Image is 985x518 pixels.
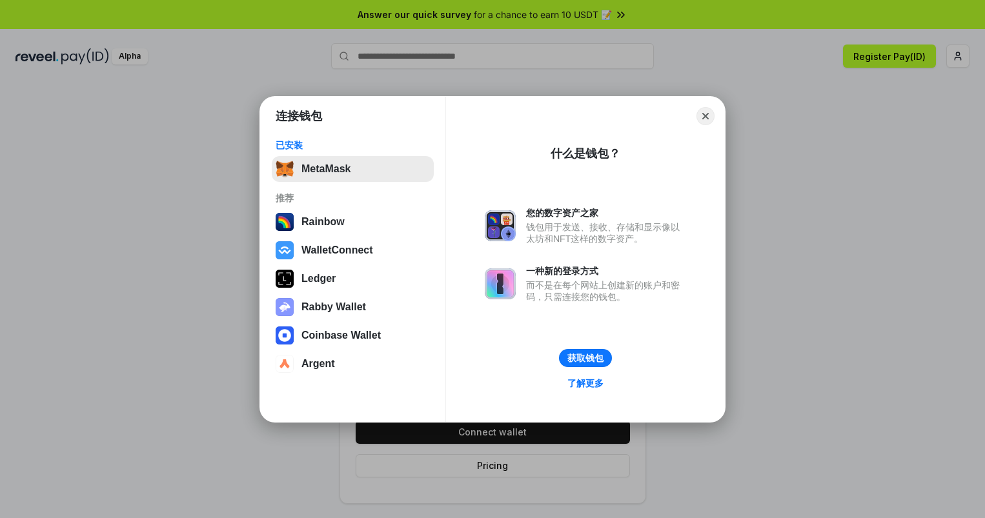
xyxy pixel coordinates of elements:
button: Rabby Wallet [272,294,434,320]
img: svg+xml,%3Csvg%20width%3D%2228%22%20height%3D%2228%22%20viewBox%3D%220%200%2028%2028%22%20fill%3D... [276,326,294,344]
div: Rainbow [301,216,345,228]
img: svg+xml,%3Csvg%20xmlns%3D%22http%3A%2F%2Fwww.w3.org%2F2000%2Fsvg%22%20fill%3D%22none%22%20viewBox... [485,268,516,299]
div: 钱包用于发送、接收、存储和显示像以太坊和NFT这样的数字资产。 [526,221,686,244]
h1: 连接钱包 [276,108,322,124]
div: WalletConnect [301,244,373,256]
div: 推荐 [276,192,430,204]
div: Ledger [301,273,336,284]
div: 您的数字资产之家 [526,207,686,219]
div: 而不是在每个网站上创建新的账户和密码，只需连接您的钱包。 [526,279,686,303]
button: MetaMask [272,156,434,182]
div: 获取钱包 [567,352,604,364]
button: Rainbow [272,209,434,235]
div: 一种新的登录方式 [526,265,686,277]
button: Close [696,107,715,125]
img: svg+xml,%3Csvg%20width%3D%2228%22%20height%3D%2228%22%20viewBox%3D%220%200%2028%2028%22%20fill%3D... [276,355,294,373]
img: svg+xml,%3Csvg%20width%3D%22120%22%20height%3D%22120%22%20viewBox%3D%220%200%20120%20120%22%20fil... [276,213,294,231]
button: 获取钱包 [559,349,612,367]
div: Rabby Wallet [301,301,366,313]
a: 了解更多 [560,375,611,392]
button: Ledger [272,266,434,292]
button: Argent [272,351,434,377]
button: Coinbase Wallet [272,323,434,348]
img: svg+xml,%3Csvg%20xmlns%3D%22http%3A%2F%2Fwww.w3.org%2F2000%2Fsvg%22%20fill%3D%22none%22%20viewBox... [485,210,516,241]
div: Argent [301,358,335,370]
div: MetaMask [301,163,350,175]
img: svg+xml,%3Csvg%20xmlns%3D%22http%3A%2F%2Fwww.w3.org%2F2000%2Fsvg%22%20fill%3D%22none%22%20viewBox... [276,298,294,316]
div: 什么是钱包？ [551,146,620,161]
div: 了解更多 [567,377,604,389]
div: Coinbase Wallet [301,330,381,341]
div: 已安装 [276,139,430,151]
img: svg+xml,%3Csvg%20width%3D%2228%22%20height%3D%2228%22%20viewBox%3D%220%200%2028%2028%22%20fill%3D... [276,241,294,259]
button: WalletConnect [272,237,434,263]
img: svg+xml,%3Csvg%20fill%3D%22none%22%20height%3D%2233%22%20viewBox%3D%220%200%2035%2033%22%20width%... [276,160,294,178]
img: svg+xml,%3Csvg%20xmlns%3D%22http%3A%2F%2Fwww.w3.org%2F2000%2Fsvg%22%20width%3D%2228%22%20height%3... [276,270,294,288]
